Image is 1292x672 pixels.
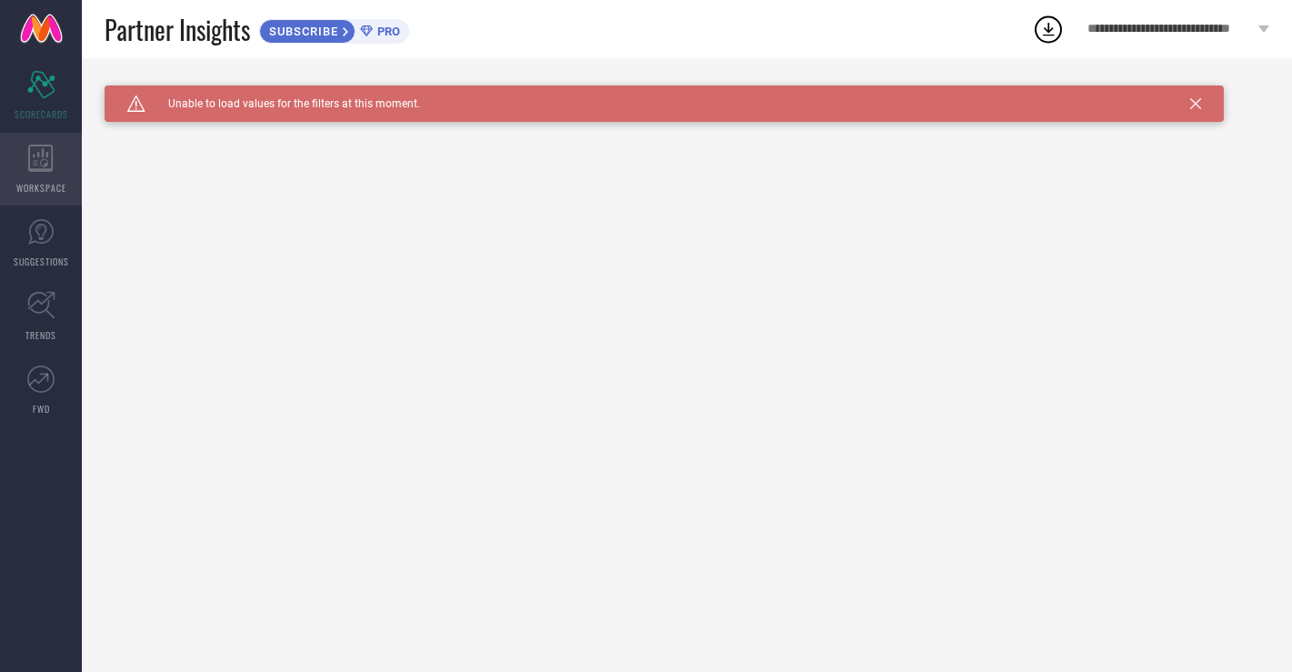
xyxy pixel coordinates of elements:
span: SCORECARDS [15,107,68,121]
span: SUBSCRIBE [260,25,343,38]
span: Partner Insights [105,11,250,48]
span: FWD [33,402,50,416]
span: WORKSPACE [16,181,66,195]
a: SUBSCRIBEPRO [259,15,409,44]
span: SUGGESTIONS [14,255,69,268]
div: Unable to load filters at this moment. Please try later. [105,85,1269,100]
span: Unable to load values for the filters at this moment. [145,97,420,110]
span: PRO [373,25,400,38]
div: Open download list [1032,13,1065,45]
span: TRENDS [25,328,56,342]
